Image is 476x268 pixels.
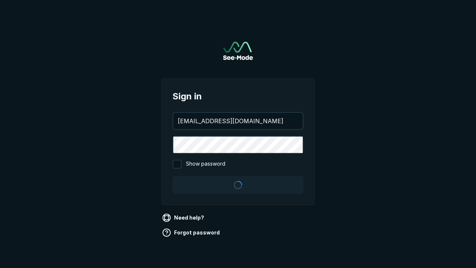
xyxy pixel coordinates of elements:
input: your@email.com [173,113,303,129]
span: Show password [186,160,225,169]
a: Need help? [161,212,207,224]
a: Forgot password [161,227,223,239]
span: Sign in [173,90,303,103]
img: See-Mode Logo [223,42,253,60]
a: Go to sign in [223,42,253,60]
